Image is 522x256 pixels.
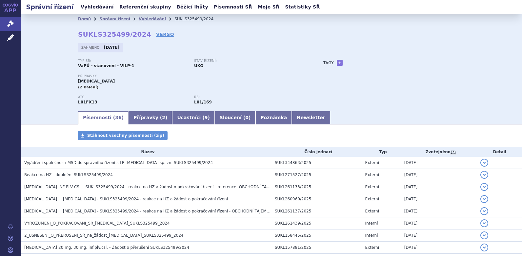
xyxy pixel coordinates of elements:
[24,197,228,201] span: Padcev + Keytruda - SUKLS325499/2024 - reakce na HZ a žádost o pokračování řízení
[401,181,477,193] td: [DATE]
[401,217,477,229] td: [DATE]
[175,3,210,11] a: Běžící lhůty
[480,159,488,167] button: detail
[24,221,170,226] span: VYROZUMĚNÍ_O_POKRAČOVÁNÍ_SŘ_PADCEV_SUKLS325499_2024
[21,2,79,11] h2: Správní řízení
[401,193,477,205] td: [DATE]
[24,160,213,165] span: Vyjádření společnosti MSD do správního řízení s LP PADCEV sp. zn. SUKLS325499/2024
[271,217,362,229] td: SUKL261439/2025
[401,157,477,169] td: [DATE]
[24,173,113,177] span: Reakce na HZ - doplnění SUKLS325499/2024
[365,185,379,189] span: Externí
[78,30,151,38] strong: SUKLS325499/2024
[99,17,130,21] a: Správní řízení
[255,111,292,124] a: Poznámka
[194,100,212,104] strong: enfortumab vedotin
[87,133,164,138] span: Stáhnout všechny písemnosti (zip)
[401,229,477,242] td: [DATE]
[78,131,168,140] a: Stáhnout všechny písemnosti (zip)
[365,233,378,238] span: Interní
[205,115,208,120] span: 9
[256,3,281,11] a: Moje SŘ
[215,111,255,124] a: Sloučení (0)
[365,160,379,165] span: Externí
[323,59,334,67] h3: Tagy
[78,100,97,104] strong: ENFORTUMAB VEDOTIN
[24,209,275,213] span: Padcev + Keytruda - SUKLS325499/2024 - reakce na HZ a žádost o pokračování řízení - OBCHODNÍ TAJE...
[104,45,120,50] strong: [DATE]
[78,64,134,68] strong: VaPÚ - stanovení - VILP-1
[271,193,362,205] td: SUKL260960/2025
[78,17,91,21] a: Domů
[24,185,283,189] span: PADCEV INF PLV CSL - SUKLS325499/2024 - reakce na HZ a žádost o pokračování řízení - reference- O...
[401,169,477,181] td: [DATE]
[480,195,488,203] button: detail
[365,209,379,213] span: Externí
[78,79,115,83] span: [MEDICAL_DATA]
[283,3,322,11] a: Statistiky SŘ
[78,74,310,78] p: Přípravky:
[362,147,401,157] th: Typ
[78,85,99,89] span: (2 balení)
[172,111,214,124] a: Účastníci (9)
[401,242,477,254] td: [DATE]
[156,31,174,38] a: VERSO
[365,197,379,201] span: Externí
[21,147,271,157] th: Název
[162,115,165,120] span: 2
[24,245,189,250] span: Padcev 20 mg, 30 mg, inf.plv.csl. - Žádost o přerušení SUKLS325499/2024
[480,244,488,251] button: detail
[480,207,488,215] button: detail
[292,111,330,124] a: Newsletter
[271,181,362,193] td: SUKL261133/2025
[78,111,129,124] a: Písemnosti (36)
[451,150,456,155] abbr: (?)
[271,169,362,181] td: SUKL271527/2025
[174,14,222,24] li: SUKLS325499/2024
[477,147,522,157] th: Detail
[365,173,379,177] span: Externí
[194,95,304,99] p: RS:
[271,205,362,217] td: SUKL261137/2025
[78,59,188,63] p: Typ SŘ:
[271,157,362,169] td: SUKL344863/2025
[271,242,362,254] td: SUKL157881/2025
[139,17,166,21] a: Vyhledávání
[480,219,488,227] button: detail
[245,115,249,120] span: 0
[194,64,204,68] strong: UKO
[271,147,362,157] th: Číslo jednací
[337,60,343,66] a: +
[78,95,188,99] p: ATC:
[365,221,378,226] span: Interní
[212,3,254,11] a: Písemnosti SŘ
[117,3,173,11] a: Referenční skupiny
[365,245,379,250] span: Externí
[480,183,488,191] button: detail
[81,45,102,50] span: Zahájeno:
[401,205,477,217] td: [DATE]
[79,3,116,11] a: Vyhledávání
[271,229,362,242] td: SUKL158445/2025
[129,111,172,124] a: Přípravky (2)
[480,171,488,179] button: detail
[115,115,121,120] span: 36
[401,147,477,157] th: Zveřejněno
[24,233,183,238] span: 2_USNESENÍ_O_PŘERUŠENÍ_SŘ_na_žádost_PADCEV_SUKLS325499_2024
[194,59,304,63] p: Stav řízení:
[480,231,488,239] button: detail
